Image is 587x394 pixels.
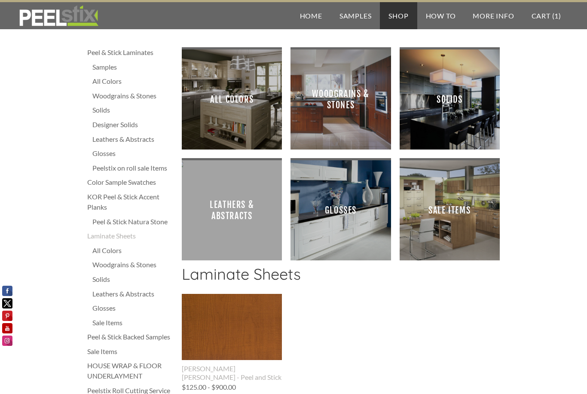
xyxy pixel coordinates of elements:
span: Woodgrains & Stones [297,56,384,143]
a: Laminate Sheets [87,231,173,241]
span: Sale Items [407,167,493,254]
a: Leathers & Abstracts [182,160,282,260]
a: Solids [400,49,500,150]
div: $125.00 - $900.00 [182,384,236,391]
a: Peel & Stick Natura Stone [92,217,173,227]
span: Leathers & Abstracts [189,167,275,254]
a: All Colors [92,245,173,256]
a: Woodgrains & Stones [92,91,173,101]
a: Glosses [92,303,173,313]
a: Cart (1) [523,2,570,29]
span: Solids [407,56,493,143]
a: Woodgrains & Stones [92,260,173,270]
a: Peel & Stick Laminates [87,47,173,58]
a: How To [417,2,465,29]
a: Shop [380,2,417,29]
a: More Info [464,2,523,29]
a: Samples [331,2,380,29]
span: All Colors [189,56,275,143]
a: KOR Peel & Stick Accent Planks [87,192,173,212]
div: [PERSON_NAME] [PERSON_NAME] - Peel and Stick [182,364,282,382]
a: Leathers & Abstracts [92,134,173,144]
span: Glosses [297,167,384,254]
a: Glosses [92,148,173,159]
a: Peelstix on roll sale Items [92,163,173,173]
a: Glosses [290,160,391,260]
h2: Laminate Sheets [182,265,500,290]
a: Color Sample Swatches [87,177,173,187]
a: All Colors [92,76,173,86]
a: Designer Solids [92,119,173,130]
span: 1 [554,12,559,20]
img: REFACE SUPPLIES [17,5,100,27]
a: Home [291,2,331,29]
a: Sale Items [400,160,500,260]
a: Woodgrains & Stones [290,49,391,150]
a: [PERSON_NAME] [PERSON_NAME] - Peel and Stick [182,294,282,382]
a: Samples [92,62,173,72]
a: Peel & Stick Backed Samples [87,332,173,342]
a: Solids [92,274,173,284]
a: All Colors [182,49,282,150]
a: Sale Items [87,346,173,357]
img: s832171791223022656_p490_i1_w400.jpeg [182,294,282,361]
a: Leathers & Abstracts [92,289,173,299]
a: Solids [92,105,173,115]
a: Sale Items [92,318,173,328]
a: HOUSE WRAP & FLOOR UNDERLAYMENT [87,360,173,381]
